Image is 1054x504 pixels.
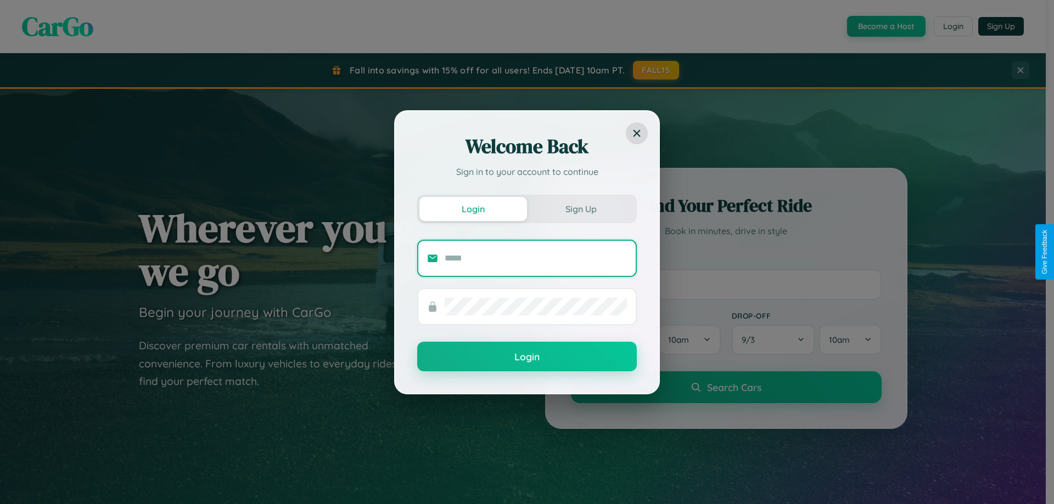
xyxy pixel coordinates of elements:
[417,133,637,160] h2: Welcome Back
[1041,230,1049,274] div: Give Feedback
[417,342,637,371] button: Login
[527,197,635,221] button: Sign Up
[419,197,527,221] button: Login
[417,165,637,178] p: Sign in to your account to continue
